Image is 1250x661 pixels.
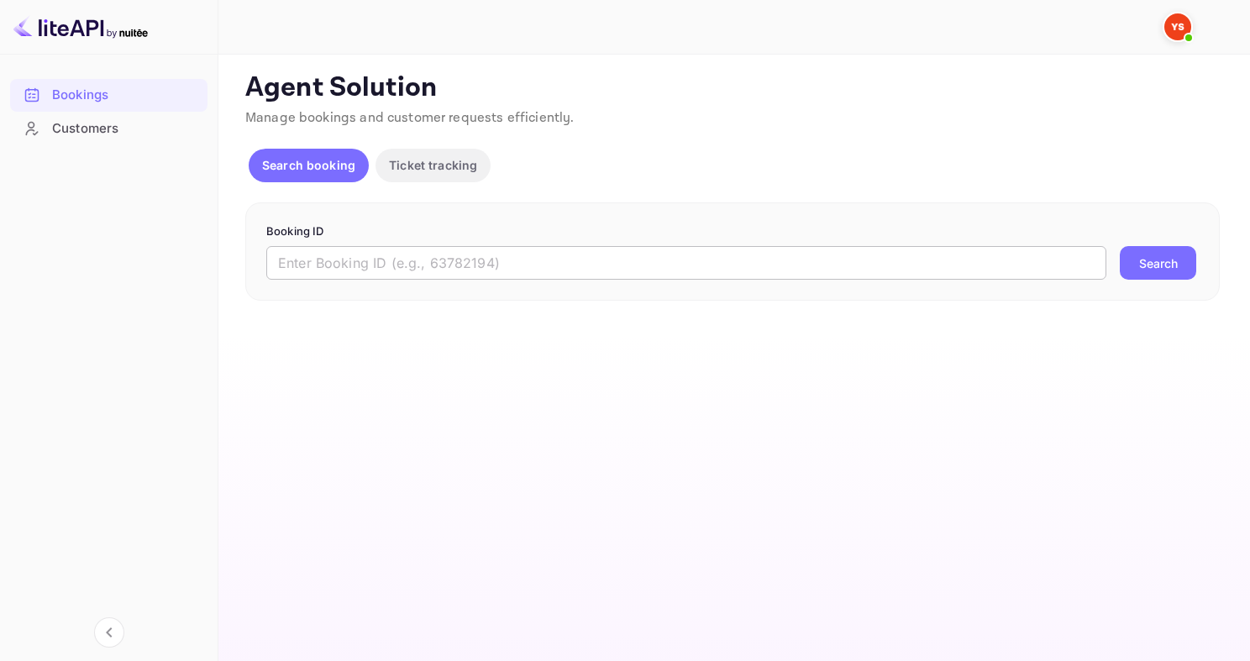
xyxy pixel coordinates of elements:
[389,156,477,174] p: Ticket tracking
[52,86,199,105] div: Bookings
[10,79,207,110] a: Bookings
[10,79,207,112] div: Bookings
[13,13,148,40] img: LiteAPI logo
[10,113,207,144] a: Customers
[266,223,1199,240] p: Booking ID
[262,156,355,174] p: Search booking
[245,109,575,127] span: Manage bookings and customer requests efficiently.
[10,113,207,145] div: Customers
[245,71,1220,105] p: Agent Solution
[94,617,124,648] button: Collapse navigation
[1164,13,1191,40] img: Yandex Support
[266,246,1106,280] input: Enter Booking ID (e.g., 63782194)
[1120,246,1196,280] button: Search
[52,119,199,139] div: Customers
